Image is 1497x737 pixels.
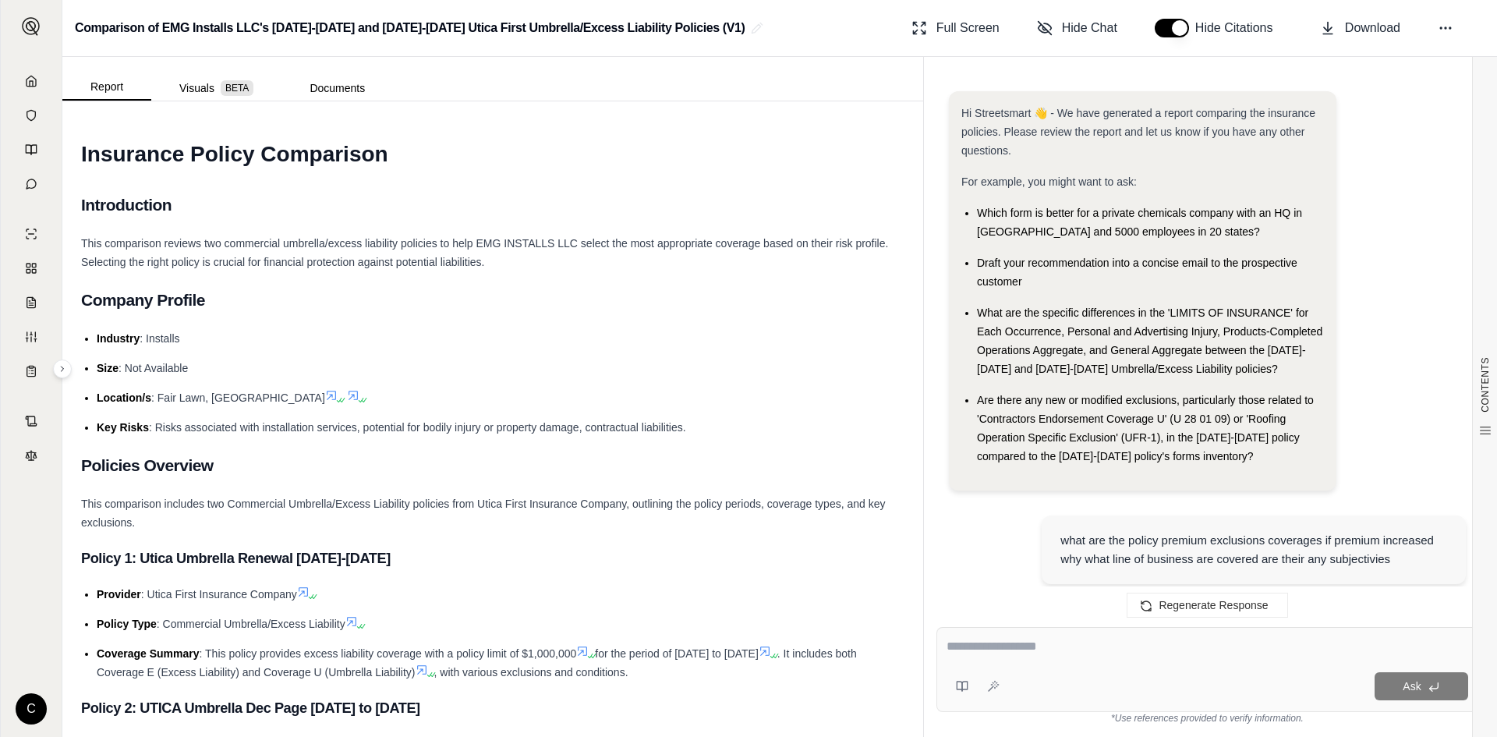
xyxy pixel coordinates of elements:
[200,647,577,660] span: : This policy provides excess liability coverage with a policy limit of $1,000,000
[81,498,886,529] span: This comparison includes two Commercial Umbrella/Excess Liability policies from Utica First Insur...
[53,360,72,378] button: Expand sidebar
[75,14,745,42] h2: Comparison of EMG Installs LLC's [DATE]-[DATE] and [DATE]-[DATE] Utica First Umbrella/Excess Liab...
[595,647,759,660] span: for the period of [DATE] to [DATE]
[81,189,904,221] h2: Introduction
[10,406,52,437] a: Contract Analysis
[151,392,325,404] span: : Fair Lawn, [GEOGRAPHIC_DATA]
[10,253,52,284] a: Policy Comparisons
[1479,357,1492,413] span: CONTENTS
[1060,531,1447,569] div: what are the policy premium exclusions coverages if premium increased why what line of business a...
[1031,12,1124,44] button: Hide Chat
[961,175,1137,188] span: For example, you might want to ask:
[141,588,297,601] span: : Utica First Insurance Company
[97,421,149,434] span: Key Risks
[81,284,904,317] h2: Company Profile
[1127,593,1287,618] button: Regenerate Response
[140,332,179,345] span: : Installs
[1375,672,1468,700] button: Ask
[434,666,628,679] span: , with various exclusions and conditions.
[936,712,1478,725] div: *Use references provided to verify information.
[16,693,47,725] div: C
[149,421,686,434] span: : Risks associated with installation services, potential for bodily injury or property damage, co...
[10,356,52,387] a: Coverage Table
[1314,12,1407,44] button: Download
[977,257,1297,288] span: Draft your recommendation into a concise email to the prospective customer
[81,449,904,482] h2: Policies Overview
[62,74,151,101] button: Report
[1195,19,1283,37] span: Hide Citations
[97,392,151,404] span: Location/s
[97,332,140,345] span: Industry
[961,107,1315,157] span: Hi Streetsmart 👋 - We have generated a report comparing the insurance policies. Please review the...
[10,66,52,97] a: Home
[10,321,52,353] a: Custom Report
[16,11,47,42] button: Expand sidebar
[81,544,904,572] h3: Policy 1: Utica Umbrella Renewal [DATE]-[DATE]
[81,694,904,722] h3: Policy 2: UTICA Umbrella Dec Page [DATE] to [DATE]
[81,237,888,268] span: This comparison reviews two commercial umbrella/excess liability policies to help EMG INSTALLS LL...
[221,80,253,96] span: BETA
[1403,680,1421,693] span: Ask
[10,100,52,131] a: Documents Vault
[10,134,52,165] a: Prompt Library
[10,440,52,471] a: Legal Search Engine
[905,12,1006,44] button: Full Screen
[1159,599,1268,611] span: Regenerate Response
[10,218,52,250] a: Single Policy
[97,647,200,660] span: Coverage Summary
[97,618,157,630] span: Policy Type
[10,287,52,318] a: Claim Coverage
[977,207,1302,238] span: Which form is better for a private chemicals company with an HQ in [GEOGRAPHIC_DATA] and 5000 emp...
[1345,19,1400,37] span: Download
[936,19,1000,37] span: Full Screen
[151,76,281,101] button: Visuals
[119,362,188,374] span: : Not Available
[97,362,119,374] span: Size
[1062,19,1117,37] span: Hide Chat
[977,394,1314,462] span: Are there any new or modified exclusions, particularly those related to 'Contractors Endorsement ...
[10,168,52,200] a: Chat
[97,588,141,601] span: Provider
[977,306,1322,375] span: What are the specific differences in the 'LIMITS OF INSURANCE' for Each Occurrence, Personal and ...
[281,76,393,101] button: Documents
[81,133,904,176] h1: Insurance Policy Comparison
[157,618,345,630] span: : Commercial Umbrella/Excess Liability
[22,17,41,36] img: Expand sidebar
